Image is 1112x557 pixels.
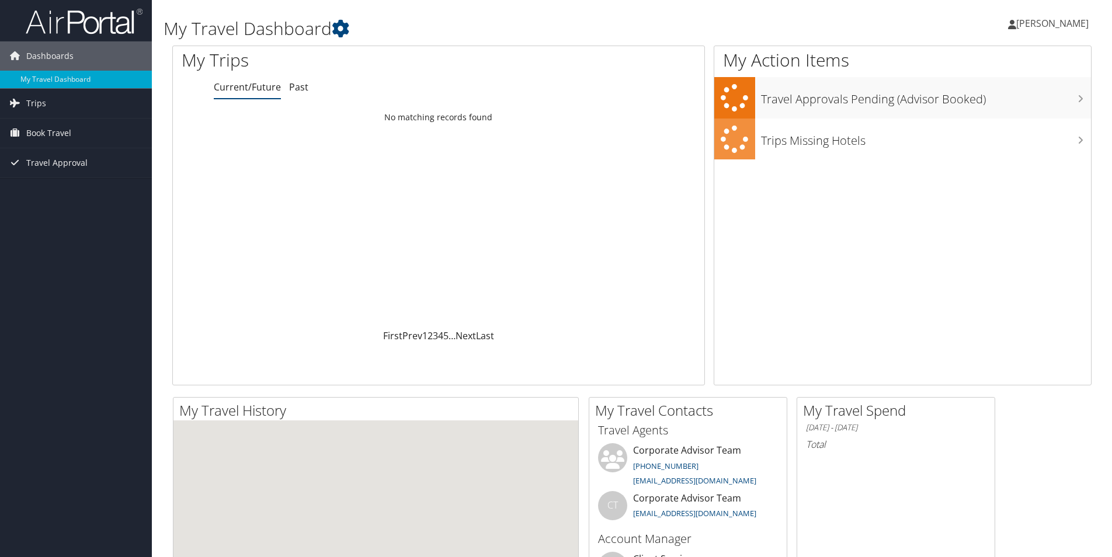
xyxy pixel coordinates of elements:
[633,508,756,518] a: [EMAIL_ADDRESS][DOMAIN_NAME]
[633,475,756,486] a: [EMAIL_ADDRESS][DOMAIN_NAME]
[1008,6,1100,41] a: [PERSON_NAME]
[592,443,784,491] li: Corporate Advisor Team
[714,77,1091,119] a: Travel Approvals Pending (Advisor Booked)
[806,438,986,451] h6: Total
[806,422,986,433] h6: [DATE] - [DATE]
[598,422,778,438] h3: Travel Agents
[179,401,578,420] h2: My Travel History
[443,329,449,342] a: 5
[598,531,778,547] h3: Account Manager
[26,8,143,35] img: airportal-logo.png
[761,127,1091,149] h3: Trips Missing Hotels
[26,119,71,148] span: Book Travel
[633,461,699,471] a: [PHONE_NUMBER]
[714,119,1091,160] a: Trips Missing Hotels
[289,81,308,93] a: Past
[438,329,443,342] a: 4
[173,107,704,128] td: No matching records found
[402,329,422,342] a: Prev
[449,329,456,342] span: …
[598,491,627,520] div: CT
[592,491,784,529] li: Corporate Advisor Team
[26,148,88,177] span: Travel Approval
[422,329,428,342] a: 1
[433,329,438,342] a: 3
[456,329,476,342] a: Next
[595,401,787,420] h2: My Travel Contacts
[1016,17,1089,30] span: [PERSON_NAME]
[383,329,402,342] a: First
[26,89,46,118] span: Trips
[164,16,788,41] h1: My Travel Dashboard
[714,48,1091,72] h1: My Action Items
[182,48,474,72] h1: My Trips
[428,329,433,342] a: 2
[214,81,281,93] a: Current/Future
[476,329,494,342] a: Last
[803,401,995,420] h2: My Travel Spend
[761,85,1091,107] h3: Travel Approvals Pending (Advisor Booked)
[26,41,74,71] span: Dashboards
